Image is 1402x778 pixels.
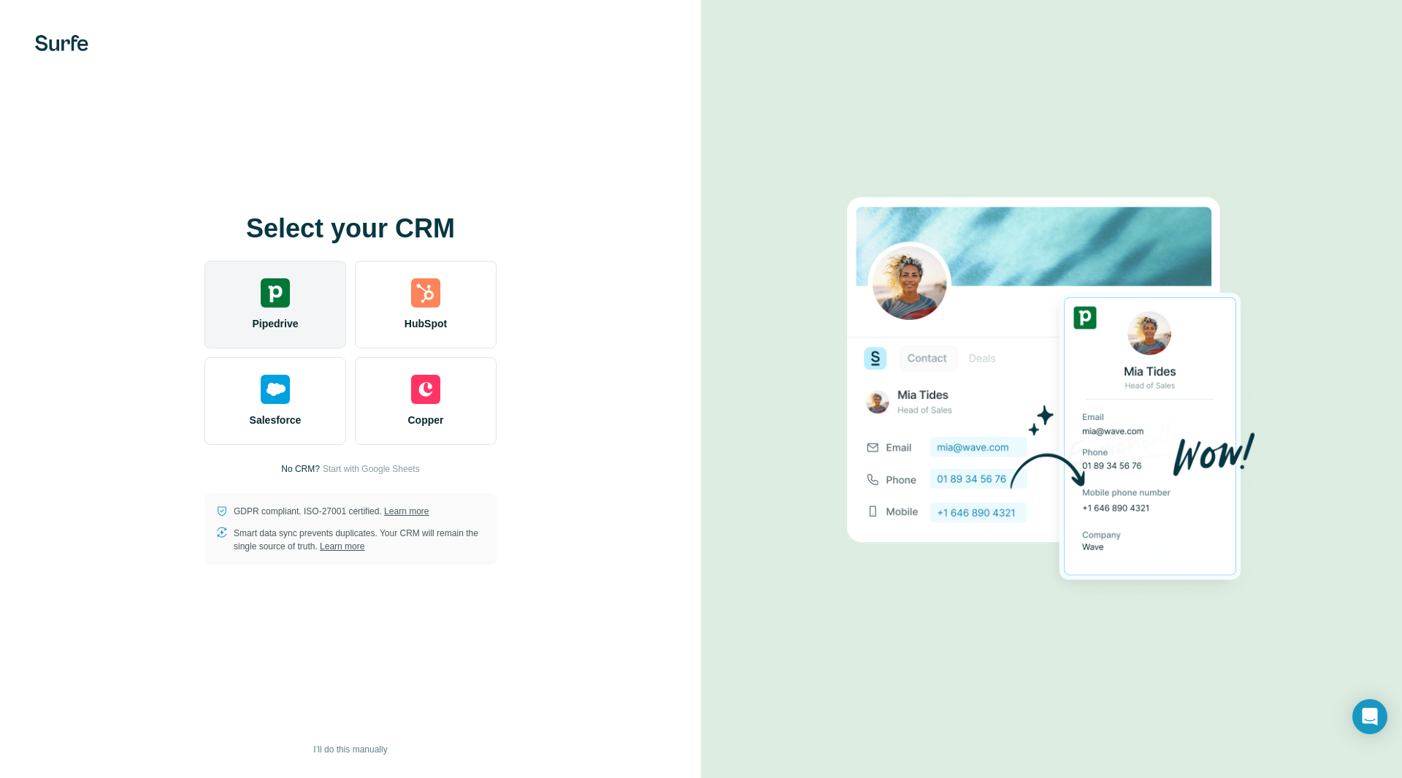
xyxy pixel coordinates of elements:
[313,743,387,756] span: I’ll do this manually
[35,35,88,51] img: Surfe's logo
[847,172,1256,606] img: PIPEDRIVE image
[1352,699,1387,734] div: Open Intercom Messenger
[411,278,440,308] img: hubspot's logo
[252,316,298,331] span: Pipedrive
[411,375,440,404] img: copper's logo
[261,278,290,308] img: pipedrive's logo
[405,316,447,331] span: HubSpot
[234,527,485,553] p: Smart data sync prevents duplicates. Your CRM will remain the single source of truth.
[384,506,429,516] a: Learn more
[261,375,290,404] img: salesforce's logo
[281,462,320,476] p: No CRM?
[204,214,497,243] h1: Select your CRM
[323,462,420,476] button: Start with Google Sheets
[320,541,364,552] a: Learn more
[303,739,397,760] button: I’ll do this manually
[408,413,444,427] span: Copper
[250,413,302,427] span: Salesforce
[234,505,429,518] p: GDPR compliant. ISO-27001 certified.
